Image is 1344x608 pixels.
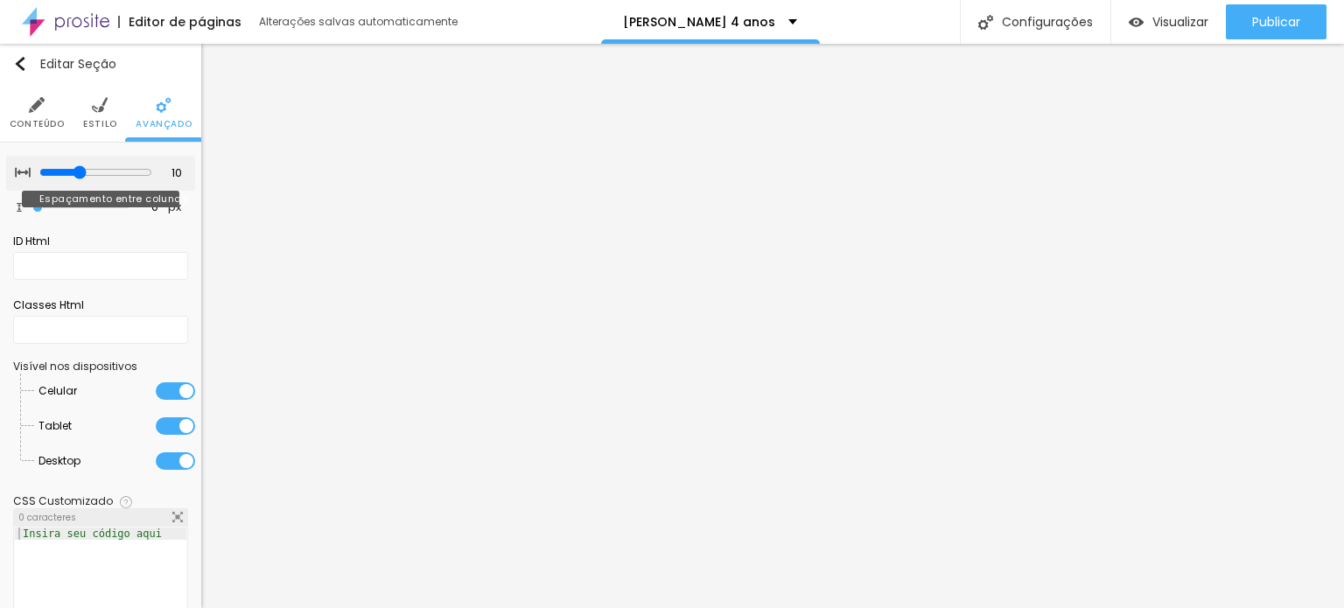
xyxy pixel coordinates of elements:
span: Conteúdo [10,120,65,129]
img: Icone [978,15,993,30]
div: Insira seu código aqui [15,528,170,540]
div: Classes Html [13,297,188,313]
span: Publicar [1252,15,1300,29]
button: px [163,200,186,215]
img: Icone [156,97,171,113]
div: Editar Seção [13,57,116,71]
div: Visível nos dispositivos [13,361,188,372]
img: Icone [172,512,183,522]
div: Editor de páginas [118,16,241,28]
img: Icone [15,164,31,180]
span: Avançado [136,120,192,129]
img: Icone [92,97,108,113]
span: Estilo [83,120,117,129]
div: ID Html [13,234,188,249]
iframe: Editor [201,44,1344,608]
img: view-1.svg [1129,15,1144,30]
img: Icone [13,57,27,71]
span: Visualizar [1152,15,1208,29]
p: [PERSON_NAME] 4 anos [623,16,775,28]
button: Visualizar [1111,4,1226,39]
div: CSS Customizado [13,496,113,507]
img: Icone [15,203,24,212]
span: Tablet [38,409,72,444]
div: 0 caracteres [14,509,187,527]
div: Alterações salvas automaticamente [259,17,460,27]
button: Publicar [1226,4,1326,39]
span: Celular [38,374,77,409]
img: Icone [120,496,132,508]
span: Desktop [38,444,80,479]
img: Icone [29,97,45,113]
